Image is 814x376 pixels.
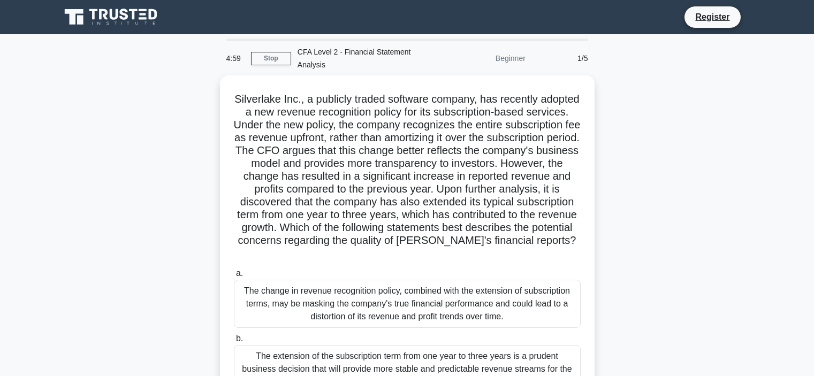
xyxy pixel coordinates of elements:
div: 1/5 [532,48,595,69]
span: a. [236,268,243,278]
div: Beginner [438,48,532,69]
a: Stop [251,52,291,65]
span: b. [236,334,243,343]
div: CFA Level 2 - Financial Statement Analysis [291,41,438,75]
h5: Silverlake Inc., a publicly traded software company, has recently adopted a new revenue recogniti... [233,93,582,260]
div: 4:59 [220,48,251,69]
div: The change in revenue recognition policy, combined with the extension of subscription terms, may ... [234,280,581,328]
a: Register [689,10,736,24]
